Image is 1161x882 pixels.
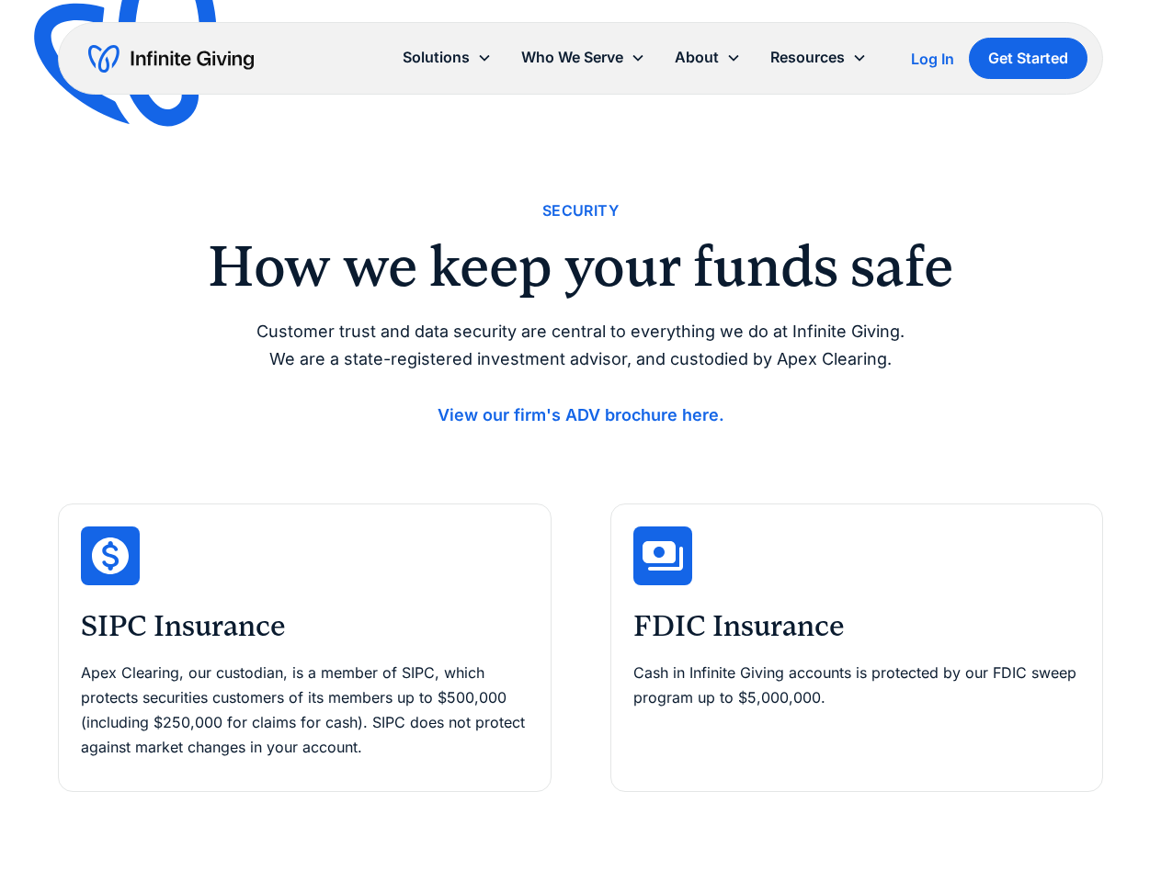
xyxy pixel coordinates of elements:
a: View our firm's ADV brochure here. [438,405,724,424]
a: Log In [911,48,954,70]
div: About [675,45,719,70]
h2: How we keep your funds safe [110,238,1052,295]
div: Solutions [403,45,470,70]
div: Solutions [388,38,507,77]
div: Who We Serve [521,45,623,70]
a: Get Started [969,38,1087,79]
a: home [88,44,254,73]
div: Log In [911,51,954,66]
p: Cash in Infinite Giving accounts is protected by our FDIC sweep program up to $5,000,000. [633,661,1080,710]
h3: SIPC Insurance [81,607,528,646]
p: Customer trust and data security are central to everything we do at Infinite Giving. We are a sta... [110,318,1052,430]
div: About [660,38,756,77]
div: Resources [770,45,845,70]
p: Apex Clearing, our custodian, is a member of SIPC, which protects securities customers of its mem... [81,661,528,761]
div: Resources [756,38,882,77]
div: Who We Serve [507,38,660,77]
h3: FDIC Insurance [633,607,1080,646]
div: Security [542,198,619,223]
